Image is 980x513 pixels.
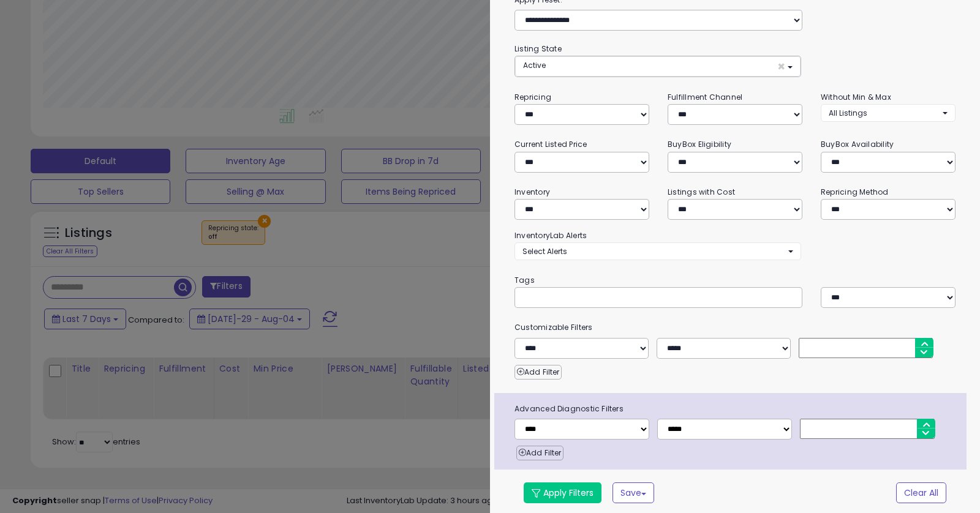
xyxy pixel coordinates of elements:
small: Repricing Method [821,187,889,197]
small: Fulfillment Channel [668,92,742,102]
small: Listings with Cost [668,187,735,197]
small: Repricing [514,92,551,102]
button: Active × [515,56,801,77]
small: Current Listed Price [514,139,587,149]
small: BuyBox Eligibility [668,139,731,149]
small: Listing State [514,43,562,54]
button: Clear All [896,482,946,503]
small: BuyBox Availability [821,139,894,149]
span: × [777,60,785,73]
small: InventoryLab Alerts [514,230,587,241]
small: Tags [505,274,965,287]
button: Add Filter [516,446,563,460]
button: Add Filter [514,365,562,380]
span: Advanced Diagnostic Filters [505,402,967,416]
span: Active [523,60,546,70]
span: Select Alerts [522,246,567,256]
button: Apply Filters [524,482,601,503]
span: All Listings [829,108,867,118]
button: All Listings [821,104,956,122]
button: Save [612,482,654,503]
small: Inventory [514,187,550,197]
button: Select Alerts [514,242,801,260]
small: Without Min & Max [821,92,891,102]
small: Customizable Filters [505,321,965,334]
